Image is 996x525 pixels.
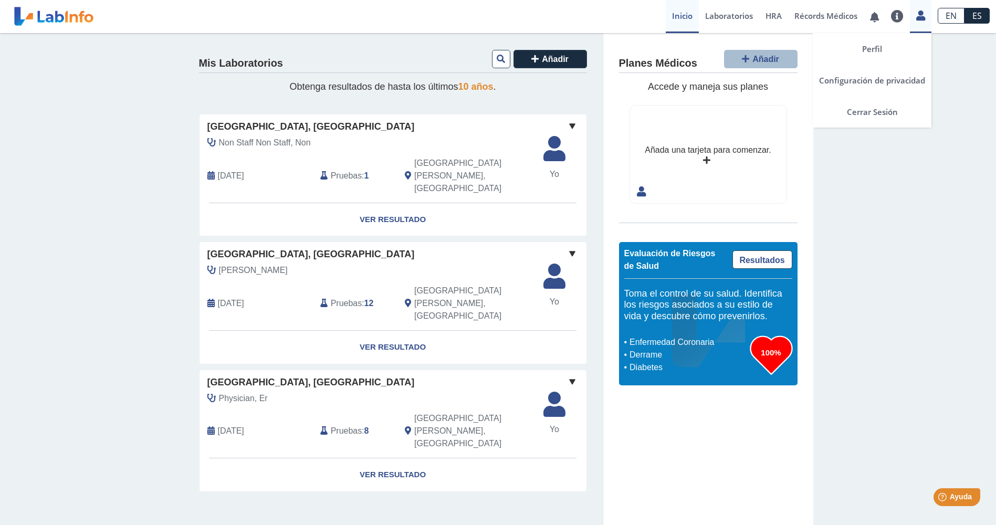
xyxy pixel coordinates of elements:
button: Añadir [724,50,798,68]
a: Ver Resultado [200,203,586,236]
span: San Juan, PR [414,285,530,322]
span: Añadir [752,55,779,64]
a: Resultados [732,250,792,269]
h3: 100% [750,346,792,359]
a: Ver Resultado [200,331,586,364]
span: Yo [537,168,572,181]
b: 12 [364,299,374,308]
a: Cerrar Sesión [813,96,931,128]
span: Yo [537,423,572,436]
li: Enfermedad Coronaria [627,336,750,349]
span: Physician, Er [219,392,268,405]
a: Perfil [813,33,931,65]
span: Yo [537,296,572,308]
li: Derrame [627,349,750,361]
button: Añadir [513,50,587,68]
div: Añada una tarjeta para comenzar. [645,144,771,156]
div: : [312,412,397,450]
h5: Toma el control de su salud. Identifica los riesgos asociados a su estilo de vida y descubre cómo... [624,288,792,322]
div: : [312,285,397,322]
span: San Juan, PR [414,412,530,450]
a: Ver Resultado [200,458,586,491]
span: 10 años [458,81,494,92]
h4: Planes Médicos [619,57,697,70]
span: HRA [766,10,782,21]
span: Pruebas [331,170,362,182]
li: Diabetes [627,361,750,374]
span: [GEOGRAPHIC_DATA], [GEOGRAPHIC_DATA] [207,375,415,390]
a: EN [938,8,964,24]
b: 8 [364,426,369,435]
span: Accede y maneja sus planes [648,81,768,92]
span: Pruebas [331,425,362,437]
span: San Juan, PR [414,157,530,195]
a: ES [964,8,990,24]
b: 1 [364,171,369,180]
span: [GEOGRAPHIC_DATA], [GEOGRAPHIC_DATA] [207,120,415,134]
span: [GEOGRAPHIC_DATA], [GEOGRAPHIC_DATA] [207,247,415,261]
span: Añadir [542,55,569,64]
h4: Mis Laboratorios [199,57,283,70]
iframe: Help widget launcher [903,484,984,513]
a: Configuración de privacidad [813,65,931,96]
span: 2025-08-19 [218,297,244,310]
span: 2025-07-25 [218,425,244,437]
span: Obtenga resultados de hasta los últimos . [289,81,496,92]
span: Evaluación de Riesgos de Salud [624,249,716,270]
div: : [312,157,397,195]
span: Gonzalez, Edgardo [219,264,288,277]
span: Pruebas [331,297,362,310]
span: 2025-09-15 [218,170,244,182]
span: Non Staff Non Staff, Non [219,136,311,149]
